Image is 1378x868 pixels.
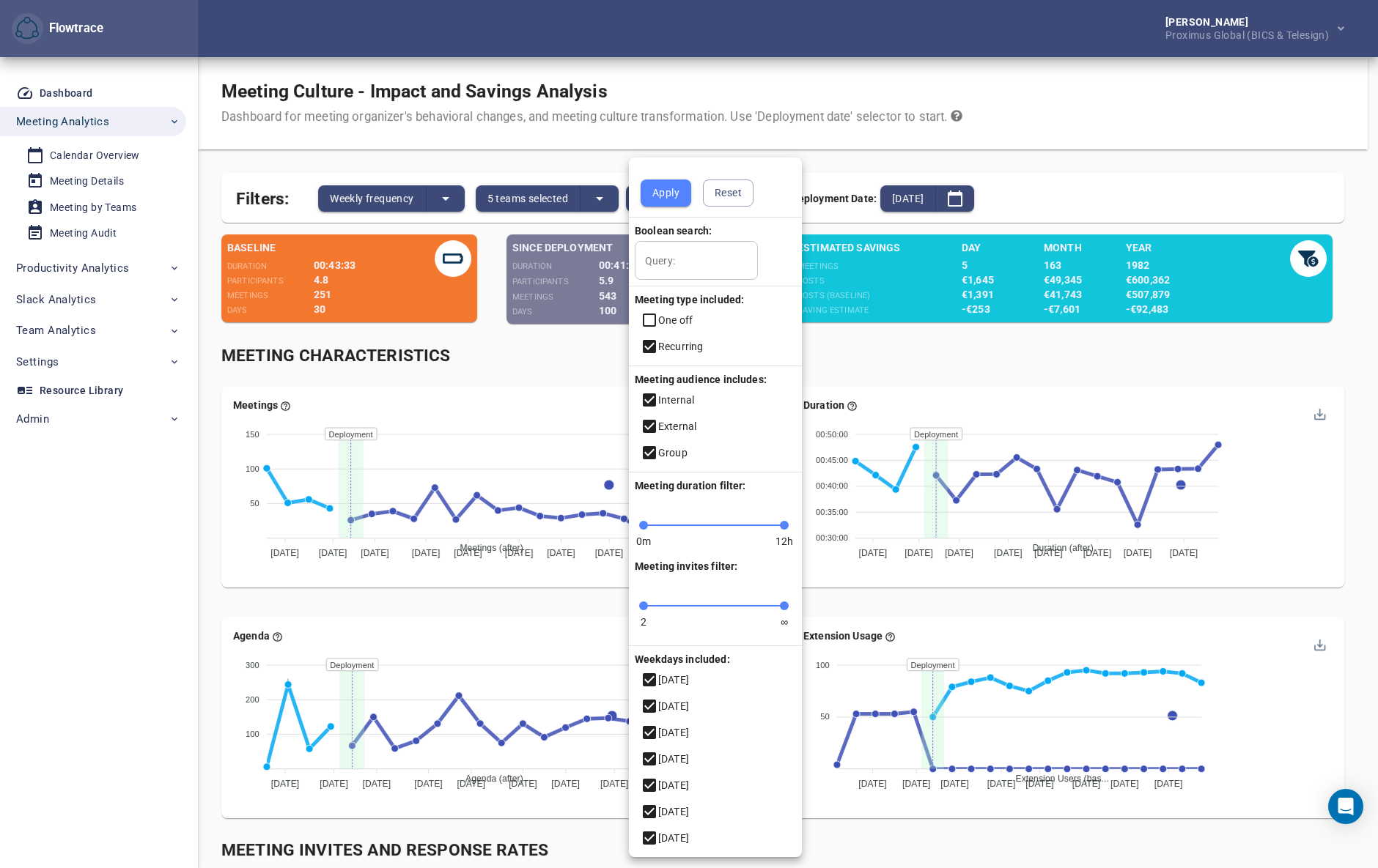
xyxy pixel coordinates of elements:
[629,413,802,439] li: External
[775,534,793,549] span: 12h
[629,374,767,385] span: Meeting audience includes:
[629,719,802,746] li: [DATE]
[641,615,646,629] span: 2
[629,307,802,333] li: One off
[1328,789,1363,824] div: Open Intercom Messenger
[629,667,802,693] li: [DATE]
[629,333,802,360] li: Recurring
[629,439,802,466] li: Group
[629,653,730,665] span: Weekdays included:
[629,746,802,772] li: [DATE]
[641,179,691,207] button: Apply
[629,772,802,798] li: [DATE]
[629,825,802,851] li: [DATE]
[629,294,744,305] span: Meeting type included:
[629,560,737,572] span: Meeting invites filter:
[629,225,712,237] span: Boolean search:
[629,480,746,492] span: Meeting duration filter:
[652,184,679,202] span: Apply
[629,798,802,825] li: [DATE]
[715,184,742,202] span: Reset
[703,179,754,207] button: Reset
[629,693,802,719] li: [DATE]
[629,387,802,413] li: Internal
[781,615,788,629] span: ∞
[636,534,651,549] span: 0m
